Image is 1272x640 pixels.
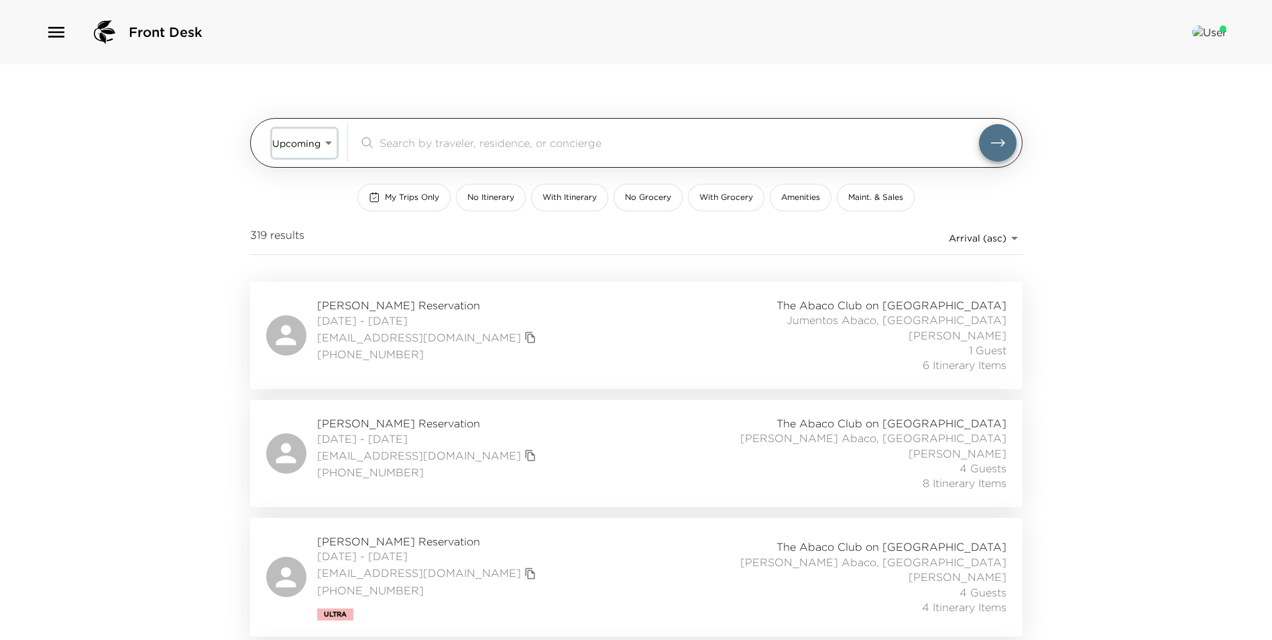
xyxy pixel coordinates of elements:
[317,330,521,345] a: [EMAIL_ADDRESS][DOMAIN_NAME]
[776,416,1006,431] span: The Abaco Club on [GEOGRAPHIC_DATA]
[542,192,597,203] span: With Itinerary
[129,23,203,42] span: Front Desk
[467,192,514,203] span: No Itinerary
[837,184,915,211] button: Maint. & Sales
[521,328,540,347] button: copy primary member email
[317,549,540,564] span: [DATE] - [DATE]
[909,328,1006,343] span: [PERSON_NAME]
[250,282,1023,389] a: [PERSON_NAME] Reservation[DATE] - [DATE][EMAIL_ADDRESS][DOMAIN_NAME]copy primary member email[PHO...
[317,313,540,328] span: [DATE] - [DATE]
[317,431,540,446] span: [DATE] - [DATE]
[949,232,1006,244] span: Arrival (asc)
[960,461,1006,476] span: 4 Guests
[776,298,1006,313] span: The Abaco Club on [GEOGRAPHIC_DATA]
[89,16,121,48] img: logo
[776,539,1006,554] span: The Abaco Club on [GEOGRAPHIC_DATA]
[250,400,1023,507] a: [PERSON_NAME] Reservation[DATE] - [DATE][EMAIL_ADDRESS][DOMAIN_NAME]copy primary member email[PHO...
[521,446,540,465] button: copy primary member email
[385,192,439,203] span: My Trips Only
[614,184,683,211] button: No Grocery
[380,135,979,150] input: Search by traveler, residence, or concierge
[324,610,347,619] span: Ultra
[699,192,753,203] span: With Grocery
[770,184,831,211] button: Amenities
[969,343,1006,358] span: 1 Guest
[923,358,1006,372] span: 6 Itinerary Items
[922,600,1006,615] span: 4 Itinerary Items
[250,227,304,249] span: 319 results
[740,431,1006,445] span: [PERSON_NAME] Abaco, [GEOGRAPHIC_DATA]
[909,570,1006,584] span: [PERSON_NAME]
[531,184,608,211] button: With Itinerary
[250,518,1023,637] a: [PERSON_NAME] Reservation[DATE] - [DATE][EMAIL_ADDRESS][DOMAIN_NAME]copy primary member email[PHO...
[781,192,820,203] span: Amenities
[317,465,540,480] span: [PHONE_NUMBER]
[923,476,1006,490] span: 8 Itinerary Items
[456,184,526,211] button: No Itinerary
[317,583,540,598] span: [PHONE_NUMBER]
[317,566,521,580] a: [EMAIL_ADDRESS][DOMAIN_NAME]
[787,313,1006,327] span: Jumentos Abaco, [GEOGRAPHIC_DATA]
[625,192,671,203] span: No Grocery
[521,564,540,583] button: copy primary member email
[688,184,764,211] button: With Grocery
[357,184,451,211] button: My Trips Only
[960,585,1006,600] span: 4 Guests
[317,416,540,431] span: [PERSON_NAME] Reservation
[317,298,540,313] span: [PERSON_NAME] Reservation
[317,534,540,549] span: [PERSON_NAME] Reservation
[1192,25,1226,39] img: User
[909,446,1006,461] span: [PERSON_NAME]
[317,347,540,362] span: [PHONE_NUMBER]
[740,555,1006,570] span: [PERSON_NAME] Abaco, [GEOGRAPHIC_DATA]
[848,192,903,203] span: Maint. & Sales
[317,448,521,463] a: [EMAIL_ADDRESS][DOMAIN_NAME]
[272,138,321,150] span: Upcoming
